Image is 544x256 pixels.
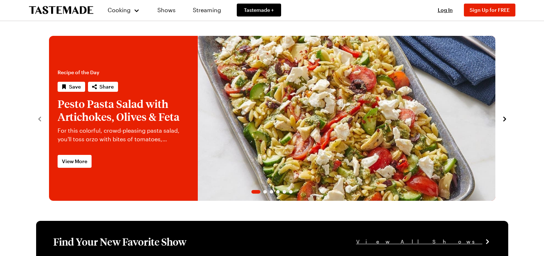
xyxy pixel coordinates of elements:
[58,82,85,92] button: Save recipe
[36,114,43,123] button: navigate to previous item
[283,190,286,194] span: Go to slide 5
[263,190,267,194] span: Go to slide 2
[356,238,482,246] span: View All Shows
[88,82,118,92] button: Share
[49,36,495,201] div: 1 / 6
[501,114,508,123] button: navigate to next item
[470,7,510,13] span: Sign Up for FREE
[99,83,114,90] span: Share
[251,190,260,194] span: Go to slide 1
[53,235,186,248] h1: Find Your New Favorite Show
[289,190,293,194] span: Go to slide 6
[270,190,273,194] span: Go to slide 3
[237,4,281,16] a: Tastemade +
[69,83,81,90] span: Save
[356,238,491,246] a: View All Shows
[108,6,131,13] span: Cooking
[464,4,515,16] button: Sign Up for FREE
[431,6,460,14] button: Log In
[108,1,140,19] button: Cooking
[58,155,92,168] a: View More
[29,6,93,14] a: To Tastemade Home Page
[62,158,87,165] span: View More
[438,7,453,13] span: Log In
[244,6,274,14] span: Tastemade +
[276,190,280,194] span: Go to slide 4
